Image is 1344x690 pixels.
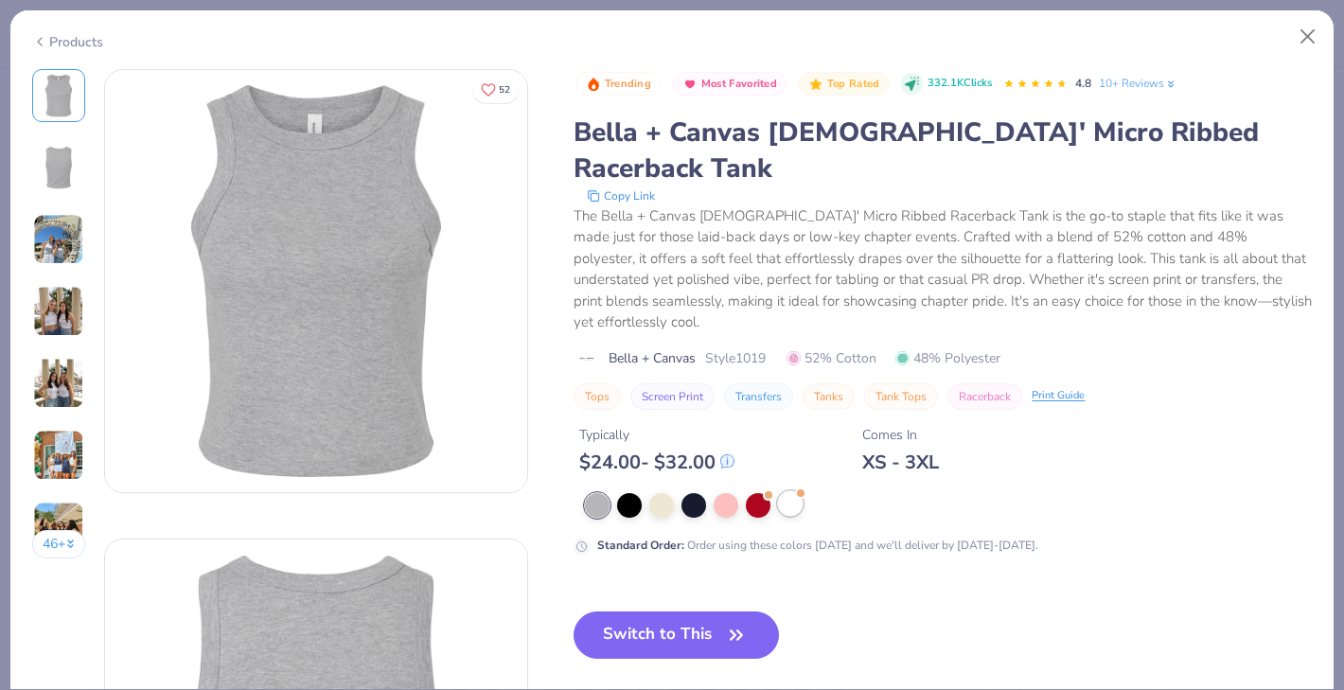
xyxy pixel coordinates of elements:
img: User generated content [33,214,84,265]
a: 10+ Reviews [1099,75,1177,92]
button: Badge Button [672,72,787,97]
img: User generated content [33,358,84,409]
div: $ 24.00 - $ 32.00 [579,451,734,474]
div: The Bella + Canvas [DEMOGRAPHIC_DATA]' Micro Ribbed Racerback Tank is the go-to staple that fits ... [574,205,1312,333]
img: Front [105,70,527,492]
img: Top Rated sort [808,77,823,92]
img: Back [36,145,81,190]
button: Like [472,76,519,103]
button: Close [1290,19,1326,55]
div: XS - 3XL [862,451,939,474]
span: 52% Cotton [787,348,876,368]
img: Most Favorited sort [682,77,698,92]
img: User generated content [33,502,84,553]
div: Order using these colors [DATE] and we'll deliver by [DATE]-[DATE]. [597,537,1038,554]
button: Transfers [724,383,793,410]
img: User generated content [33,430,84,481]
div: Products [32,32,103,52]
span: 4.8 [1075,76,1091,91]
img: brand logo [574,351,599,366]
span: Style 1019 [705,348,766,368]
button: 46+ [32,530,86,558]
span: Most Favorited [701,79,777,89]
button: Badge Button [798,72,889,97]
button: Badge Button [575,72,661,97]
button: Tops [574,383,621,410]
strong: Standard Order : [597,538,684,553]
img: User generated content [33,286,84,337]
button: copy to clipboard [581,186,661,205]
span: Top Rated [827,79,880,89]
button: Switch to This [574,611,779,659]
span: 332.1K Clicks [928,76,992,92]
span: 52 [499,85,510,95]
button: Screen Print [630,383,715,410]
div: 4.8 Stars [1003,69,1068,99]
img: Trending sort [586,77,601,92]
button: Racerback [947,383,1022,410]
div: Print Guide [1032,388,1085,404]
button: Tanks [803,383,855,410]
span: 48% Polyester [895,348,1000,368]
span: Bella + Canvas [609,348,696,368]
div: Bella + Canvas [DEMOGRAPHIC_DATA]' Micro Ribbed Racerback Tank [574,115,1312,186]
div: Comes In [862,425,939,445]
button: Tank Tops [864,383,938,410]
img: Front [36,73,81,118]
span: Trending [605,79,651,89]
div: Typically [579,425,734,445]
